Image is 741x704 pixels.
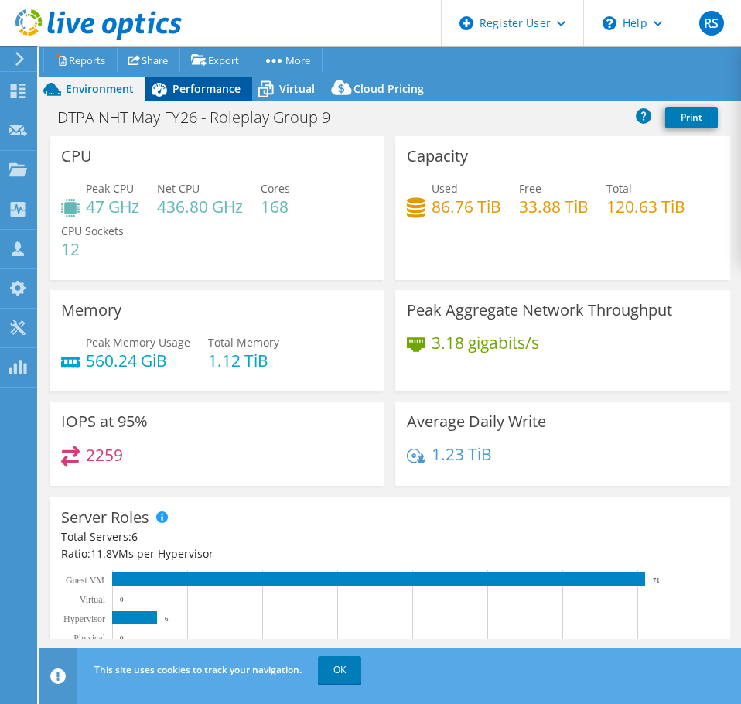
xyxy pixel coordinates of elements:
span: This site uses cookies to track your navigation. [94,663,302,676]
span: Total Memory [208,335,279,350]
svg: \n [603,16,616,30]
h4: 47 GHz [86,198,139,215]
h4: 86.76 TiB [432,198,501,215]
span: 6 [131,529,138,544]
span: Performance [172,81,241,96]
span: Peak Memory Usage [86,335,190,350]
text: 0 [120,596,124,603]
h3: Server Roles [61,509,149,526]
a: Share [117,48,180,72]
span: Total [606,181,632,196]
span: Net CPU [157,181,200,196]
h4: 3.18 gigabits/s [432,334,539,351]
text: Guest VM [66,575,104,586]
span: Peak CPU [86,181,134,196]
text: Virtual [80,594,106,605]
h3: Average Daily Write [407,413,546,430]
text: Physical [73,633,105,644]
h4: 560.24 GiB [86,352,190,369]
h3: Memory [61,302,121,319]
span: 11.8 [90,546,112,561]
span: Virtual [279,81,315,96]
span: RS [699,11,724,36]
a: More [251,48,323,72]
h3: IOPS at 95% [61,413,148,430]
span: Used [432,181,458,196]
span: Cloud Pricing [353,81,424,96]
text: 71 [653,576,660,584]
h3: Capacity [407,148,468,165]
div: Total Servers: [61,528,390,545]
h1: DTPA NHT May FY26 - Roleplay Group 9 [50,109,354,126]
h3: Peak Aggregate Network Throughput [407,302,672,319]
span: Cores [261,181,290,196]
h4: 12 [61,241,124,258]
a: Export [179,48,251,72]
h4: 33.88 TiB [519,198,589,215]
text: 6 [165,615,169,623]
a: Reports [43,48,118,72]
div: Ratio: VMs per Hypervisor [61,545,719,562]
h4: 2259 [86,446,123,463]
h4: 1.12 TiB [208,352,279,369]
span: CPU Sockets [61,224,124,238]
h4: 1.23 TiB [432,446,492,463]
a: OK [318,656,361,684]
h4: 436.80 GHz [157,198,243,215]
h4: 120.63 TiB [606,198,685,215]
h4: 168 [261,198,290,215]
a: Print [665,107,718,128]
h3: CPU [61,148,92,165]
span: Free [519,181,541,196]
text: Hypervisor [63,613,105,624]
span: Environment [66,81,134,96]
text: 0 [120,634,124,642]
